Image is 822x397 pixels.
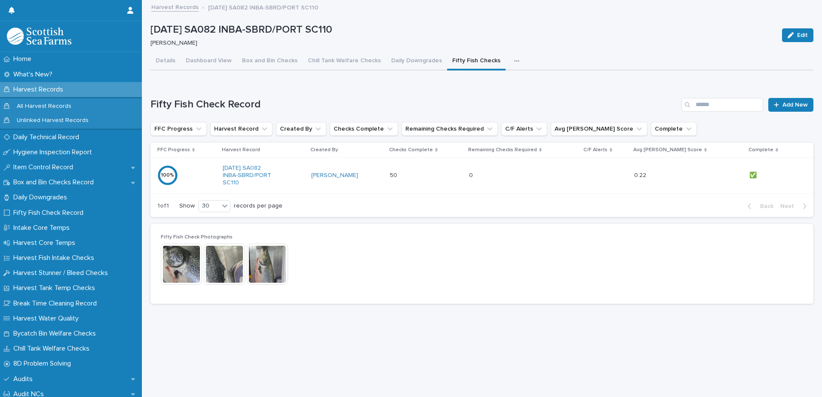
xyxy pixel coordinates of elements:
[210,122,273,136] button: Harvest Record
[222,145,260,155] p: Harvest Record
[402,122,498,136] button: Remaining Checks Required
[10,224,77,232] p: Intake Core Temps
[276,122,326,136] button: Created By
[633,145,702,155] p: Avg [PERSON_NAME] Score
[748,145,773,155] p: Complete
[469,170,475,179] p: 0
[389,145,433,155] p: Checks Complete
[10,360,78,368] p: 8D Problem Solving
[10,103,78,110] p: All Harvest Records
[651,122,697,136] button: Complete
[10,330,103,338] p: Bycatch Bin Welfare Checks
[10,315,86,323] p: Harvest Water Quality
[741,202,777,210] button: Back
[468,145,537,155] p: Remaining Checks Required
[10,345,96,353] p: Chill Tank Welfare Checks
[10,284,102,292] p: Harvest Tank Temp Checks
[681,98,763,112] input: Search
[10,133,86,141] p: Daily Technical Record
[10,269,115,277] p: Harvest Stunner / Bleed Checks
[310,145,338,155] p: Created By
[501,122,547,136] button: C/F Alerts
[237,52,303,70] button: Box and Bin Checks
[10,375,40,383] p: Audits
[749,170,758,179] p: ✅
[150,195,176,217] p: 1 of 1
[583,145,607,155] p: C/F Alerts
[161,235,233,240] span: Fifty Fish Check Photographs
[234,202,282,210] p: records per page
[782,28,813,42] button: Edit
[199,202,219,211] div: 30
[10,55,38,63] p: Home
[10,209,90,217] p: Fifty Fish Check Record
[10,254,101,262] p: Harvest Fish Intake Checks
[7,27,71,45] img: mMrefqRFQpe26GRNOUkG
[390,170,399,179] p: 50
[10,86,70,94] p: Harvest Records
[10,193,74,202] p: Daily Downgrades
[181,52,237,70] button: Dashboard View
[150,24,775,36] p: [DATE] SA082 INBA-SBRD/PORT SC110
[10,178,101,186] p: Box and Bin Checks Record
[311,172,358,179] a: [PERSON_NAME]
[551,122,647,136] button: Avg Gill Score
[157,145,190,155] p: FFC Progress
[10,70,59,79] p: What's New?
[755,203,773,209] span: Back
[10,239,82,247] p: Harvest Core Temps
[179,202,195,210] p: Show
[777,202,813,210] button: Next
[150,40,772,47] p: [PERSON_NAME]
[10,299,104,308] p: Break Time Cleaning Record
[386,52,447,70] button: Daily Downgrades
[780,203,799,209] span: Next
[150,52,181,70] button: Details
[782,102,808,108] span: Add New
[208,2,318,12] p: [DATE] SA082 INBA-SBRD/PORT SC110
[150,98,678,111] h1: Fifty Fish Check Record
[150,158,813,193] tr: 100%[DATE] SA082 INBA-SBRD/PORT SC110 [PERSON_NAME] 5050 00 0.220.22 ✅✅
[447,52,506,70] button: Fifty Fish Checks
[223,165,276,186] a: [DATE] SA082 INBA-SBRD/PORT SC110
[797,32,808,38] span: Edit
[634,170,648,179] p: 0.22
[303,52,386,70] button: Chill Tank Welfare Checks
[10,117,95,124] p: Unlinked Harvest Records
[150,122,207,136] button: FFC Progress
[768,98,813,112] a: Add New
[157,172,178,178] div: 100 %
[151,2,199,12] a: Harvest Records
[10,163,80,171] p: Item Control Record
[330,122,398,136] button: Checks Complete
[10,148,99,156] p: Hygiene Inspection Report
